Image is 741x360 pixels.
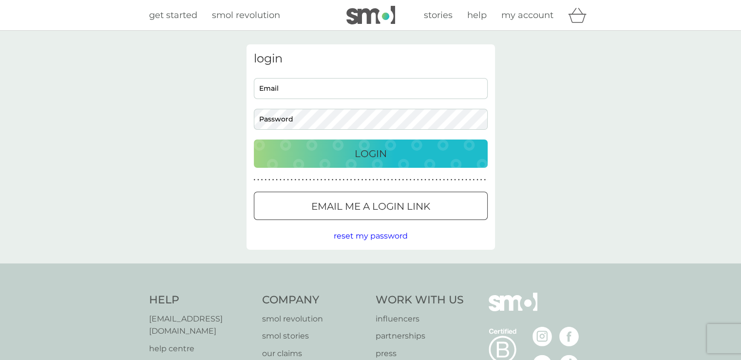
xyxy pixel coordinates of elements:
p: ● [399,178,400,182]
span: smol revolution [212,10,280,20]
p: ● [428,178,430,182]
p: ● [391,178,393,182]
p: ● [358,178,360,182]
a: influencers [376,313,464,325]
p: ● [473,178,475,182]
p: ● [424,178,426,182]
p: ● [354,178,356,182]
button: Email me a login link [254,192,488,220]
img: visit the smol Facebook page [559,327,579,346]
p: ● [406,178,408,182]
button: Login [254,140,488,168]
p: ● [346,178,348,182]
p: ● [458,178,460,182]
p: ● [484,178,486,182]
div: basket [568,5,592,25]
p: Login [355,146,387,161]
a: my account [501,8,553,22]
img: visit the smol Instagram page [532,327,552,346]
p: ● [257,178,259,182]
span: get started [149,10,197,20]
p: ● [302,178,304,182]
p: ● [317,178,319,182]
p: ● [328,178,330,182]
p: ● [332,178,334,182]
button: reset my password [334,230,408,242]
p: ● [369,178,371,182]
p: ● [339,178,341,182]
a: get started [149,8,197,22]
p: ● [387,178,389,182]
p: ● [321,178,323,182]
a: help [467,8,487,22]
p: ● [436,178,437,182]
h4: Help [149,293,253,308]
p: ● [439,178,441,182]
a: smol revolution [262,313,366,325]
p: ● [365,178,367,182]
p: ● [284,178,285,182]
p: ● [268,178,270,182]
p: ● [480,178,482,182]
p: ● [280,178,282,182]
p: ● [451,178,453,182]
p: ● [276,178,278,182]
p: ● [432,178,434,182]
p: ● [410,178,412,182]
p: ● [265,178,266,182]
p: ● [454,178,456,182]
p: ● [380,178,382,182]
p: ● [443,178,445,182]
p: ● [350,178,352,182]
p: ● [413,178,415,182]
p: ● [361,178,363,182]
p: ● [465,178,467,182]
p: ● [343,178,345,182]
a: partnerships [376,330,464,342]
a: help centre [149,342,253,355]
p: ● [417,178,419,182]
p: ● [291,178,293,182]
p: ● [305,178,307,182]
h3: login [254,52,488,66]
span: reset my password [334,231,408,240]
p: ● [272,178,274,182]
span: stories [424,10,453,20]
p: ● [261,178,263,182]
p: ● [476,178,478,182]
p: ● [324,178,326,182]
p: ● [294,178,296,182]
p: ● [402,178,404,182]
p: ● [376,178,378,182]
p: ● [447,178,449,182]
h4: Work With Us [376,293,464,308]
p: ● [395,178,397,182]
a: our claims [262,347,366,360]
p: ● [469,178,471,182]
a: smol stories [262,330,366,342]
img: smol [346,6,395,24]
span: help [467,10,487,20]
img: smol [489,293,537,326]
p: ● [335,178,337,182]
a: smol revolution [212,8,280,22]
p: Email me a login link [311,199,430,214]
p: ● [287,178,289,182]
p: ● [313,178,315,182]
p: ● [373,178,375,182]
p: ● [383,178,385,182]
p: ● [309,178,311,182]
a: stories [424,8,453,22]
p: ● [254,178,256,182]
p: ● [421,178,423,182]
a: press [376,347,464,360]
a: [EMAIL_ADDRESS][DOMAIN_NAME] [149,313,253,338]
